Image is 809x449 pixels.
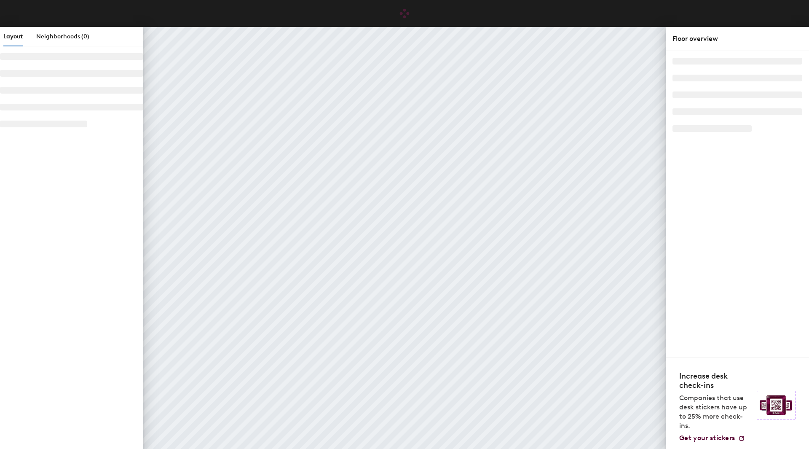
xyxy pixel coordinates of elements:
a: Get your stickers [679,434,745,442]
span: Neighborhoods (0) [36,33,89,40]
span: Get your stickers [679,434,735,442]
span: Layout [3,33,23,40]
div: Floor overview [672,34,802,44]
h4: Increase desk check-ins [679,371,752,390]
p: Companies that use desk stickers have up to 25% more check-ins. [679,393,752,430]
img: Sticker logo [757,391,796,419]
